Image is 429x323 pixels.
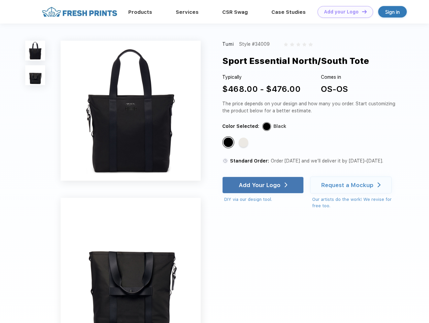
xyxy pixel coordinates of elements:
[222,158,228,164] img: standard order
[239,138,248,147] div: Off White Tan
[239,41,270,48] div: Style #34009
[222,74,301,81] div: Typically
[230,158,269,164] span: Standard Order:
[385,8,400,16] div: Sign in
[284,42,288,46] img: gray_star.svg
[308,42,312,46] img: gray_star.svg
[378,6,407,17] a: Sign in
[239,182,280,188] div: Add Your Logo
[61,41,201,181] img: func=resize&h=640
[222,55,369,67] div: Sport Essential North/South Tote
[312,196,398,209] div: Our artists do the work! We revise for free too.
[222,41,234,48] div: Tumi
[40,6,119,18] img: fo%20logo%202.webp
[377,182,381,187] img: white arrow
[362,10,367,13] img: DT
[25,65,45,85] img: func=resize&h=100
[25,41,45,61] img: func=resize&h=100
[271,158,383,164] span: Order [DATE] and we’ll deliver it by [DATE]–[DATE].
[324,9,359,15] div: Add your Logo
[321,182,373,188] div: Request a Mockup
[222,100,398,114] div: The price depends on your design and how many you order. Start customizing the product below for ...
[222,123,259,130] div: Color Selected:
[222,83,301,95] div: $468.00 - $476.00
[296,42,300,46] img: gray_star.svg
[302,42,306,46] img: gray_star.svg
[128,9,152,15] a: Products
[224,138,233,147] div: Black
[321,83,348,95] div: OS-OS
[224,196,304,203] div: DIY via our design tool.
[285,182,288,187] img: white arrow
[321,74,348,81] div: Comes in
[273,123,286,130] div: Black
[290,42,294,46] img: gray_star.svg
